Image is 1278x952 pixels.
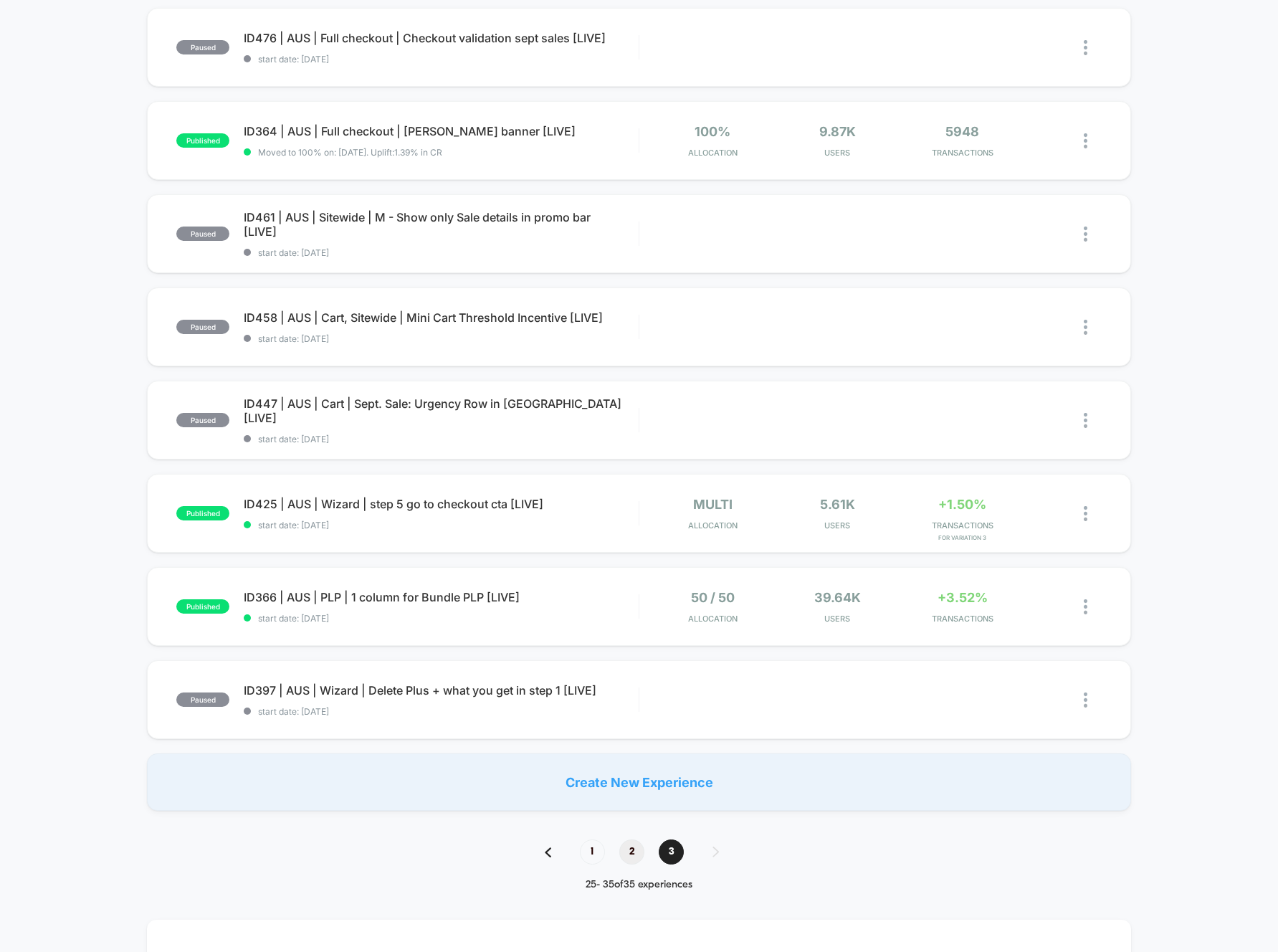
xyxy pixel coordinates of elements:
span: paused [176,320,229,334]
span: 39.64k [814,590,861,605]
span: 100% [695,124,730,139]
span: start date: [DATE] [244,333,639,344]
span: TRANSACTIONS [904,614,1021,624]
span: 50 / 50 [691,590,735,605]
span: multi [693,497,733,512]
img: close [1084,599,1087,614]
span: ID425 | AUS | Wizard | step 5 go to checkout cta [LIVE] [244,497,639,511]
div: Create New Experience [147,753,1131,811]
img: close [1084,506,1087,521]
span: for Variation 3 [904,534,1021,541]
span: ID458 | AUS | Cart, Sitewide | Mini Cart Threshold Incentive [LIVE] [244,310,639,325]
span: 2 [619,839,644,865]
span: published [176,133,229,148]
span: published [176,599,229,614]
span: ID476 | AUS | Full checkout | Checkout validation sept sales [LIVE] [244,31,639,45]
span: paused [176,40,229,54]
span: paused [176,692,229,707]
img: close [1084,413,1087,428]
img: close [1084,320,1087,335]
span: Allocation [688,614,738,624]
span: ID366 | AUS | PLP | 1 column for Bundle PLP [LIVE] [244,590,639,604]
span: 9.87k [819,124,856,139]
img: close [1084,692,1087,708]
span: Users [778,614,896,624]
img: pagination back [545,847,551,857]
span: Allocation [688,148,738,158]
img: close [1084,227,1087,242]
span: TRANSACTIONS [904,148,1021,158]
span: 5948 [945,124,979,139]
span: start date: [DATE] [244,247,639,258]
img: close [1084,40,1087,55]
span: paused [176,413,229,427]
span: ID397 | AUS | Wizard | Delete Plus + what you get in step 1 [LIVE] [244,683,639,698]
span: ID461 | AUS | Sitewide | M - Show only Sale details in promo bar [LIVE] [244,210,639,239]
span: start date: [DATE] [244,706,639,717]
span: 1 [580,839,605,865]
span: +1.50% [938,497,986,512]
span: Users [778,148,896,158]
div: 25 - 35 of 35 experiences [530,879,748,891]
span: ID447 | AUS | Cart | Sept. Sale: Urgency Row in [GEOGRAPHIC_DATA] [LIVE] [244,396,639,425]
span: 5.61k [820,497,855,512]
span: 3 [659,839,684,865]
span: ID364 | AUS | Full checkout | [PERSON_NAME] banner [LIVE] [244,124,639,138]
span: start date: [DATE] [244,434,639,444]
span: Moved to 100% on: [DATE] . Uplift: 1.39% in CR [258,147,442,158]
span: Users [778,520,896,530]
span: start date: [DATE] [244,54,639,65]
span: Allocation [688,520,738,530]
span: start date: [DATE] [244,613,639,624]
span: TRANSACTIONS [904,520,1021,530]
span: start date: [DATE] [244,520,639,530]
span: paused [176,227,229,241]
img: close [1084,133,1087,148]
span: published [176,506,229,520]
span: +3.52% [938,590,988,605]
